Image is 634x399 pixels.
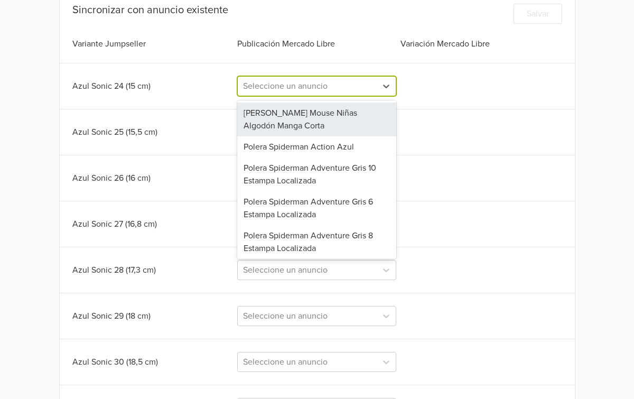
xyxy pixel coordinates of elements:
[72,264,236,276] div: Azul Sonic 28 (17,3 cm)
[72,356,236,368] div: Azul Sonic 30 (18,5 cm)
[398,38,562,50] div: Variación Mercado Libre
[72,4,228,16] div: Sincronizar con anuncio existente
[72,218,236,230] div: Azul Sonic 27 (16,8 cm)
[237,136,396,157] div: Polera Spiderman Action Azul
[72,310,236,322] div: Azul Sonic 29 (18 cm)
[72,172,236,184] div: Azul Sonic 26 (16 cm)
[237,157,396,191] div: Polera Spiderman Adventure Gris 10 Estampa Localizada
[72,126,236,138] div: Azul Sonic 25 (15,5 cm)
[237,103,396,136] div: [PERSON_NAME] Mouse Niñas Algodón Manga Corta
[237,191,396,225] div: Polera Spiderman Adventure Gris 6 Estampa Localizada
[237,225,396,259] div: Polera Spiderman Adventure Gris 8 Estampa Localizada
[235,38,398,50] div: Publicación Mercado Libre
[72,80,236,92] div: Azul Sonic 24 (15 cm)
[514,4,562,24] button: Salvar
[72,38,236,50] div: Variante Jumpseller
